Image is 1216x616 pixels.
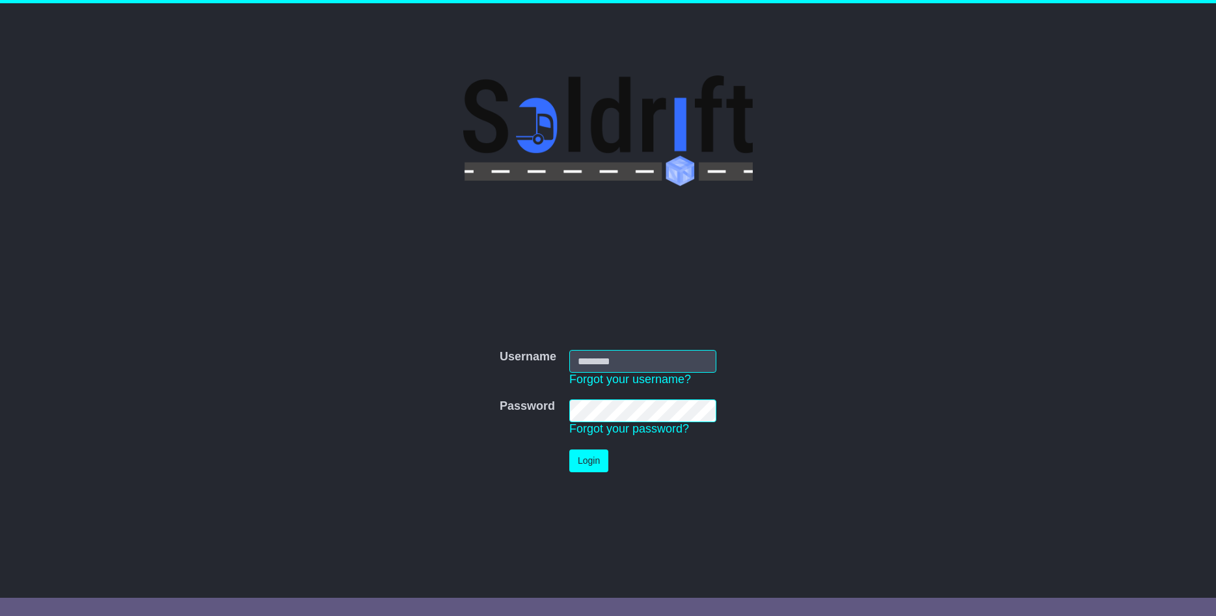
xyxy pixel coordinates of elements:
img: Soldrift Pty Ltd [463,75,753,186]
a: Forgot your username? [569,373,691,386]
a: Forgot your password? [569,422,689,435]
label: Password [500,399,555,414]
label: Username [500,350,556,364]
button: Login [569,449,608,472]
